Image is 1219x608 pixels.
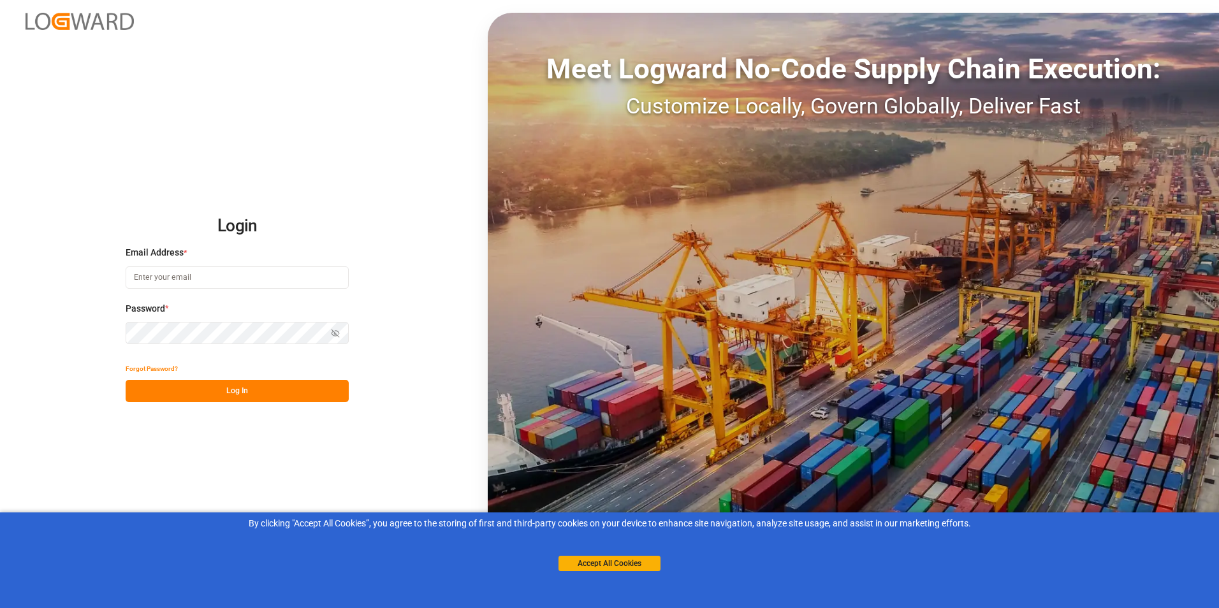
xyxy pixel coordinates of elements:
[126,302,165,315] span: Password
[558,556,661,571] button: Accept All Cookies
[126,266,349,289] input: Enter your email
[488,90,1219,122] div: Customize Locally, Govern Globally, Deliver Fast
[126,380,349,402] button: Log In
[9,517,1210,530] div: By clicking "Accept All Cookies”, you agree to the storing of first and third-party cookies on yo...
[488,48,1219,90] div: Meet Logward No-Code Supply Chain Execution:
[126,358,178,380] button: Forgot Password?
[26,13,134,30] img: Logward_new_orange.png
[126,206,349,247] h2: Login
[126,246,184,259] span: Email Address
